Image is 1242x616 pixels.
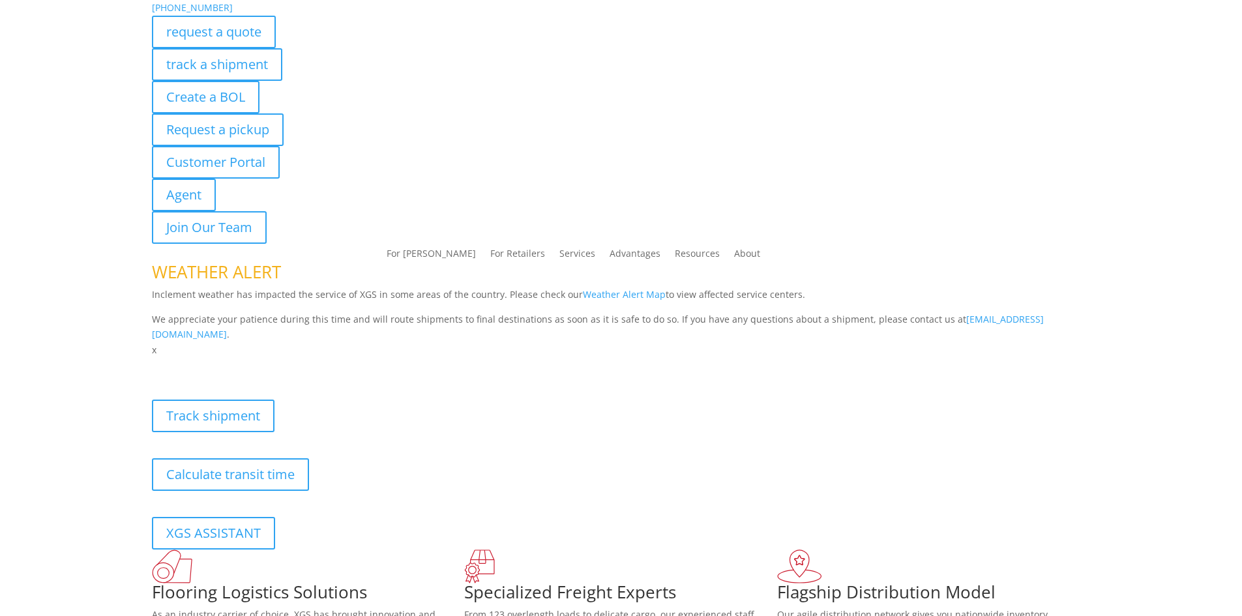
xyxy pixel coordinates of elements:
a: For [PERSON_NAME] [387,249,476,263]
a: Track shipment [152,400,274,432]
h1: Flooring Logistics Solutions [152,583,465,607]
a: track a shipment [152,48,282,81]
img: xgs-icon-flagship-distribution-model-red [777,550,822,583]
a: XGS ASSISTANT [152,517,275,550]
a: Resources [675,249,720,263]
a: For Retailers [490,249,545,263]
a: Services [559,249,595,263]
p: We appreciate your patience during this time and will route shipments to final destinations as so... [152,312,1091,343]
a: Agent [152,179,216,211]
h1: Flagship Distribution Model [777,583,1090,607]
p: Inclement weather has impacted the service of XGS in some areas of the country. Please check our ... [152,287,1091,312]
img: xgs-icon-total-supply-chain-intelligence-red [152,550,192,583]
a: Weather Alert Map [583,288,666,301]
a: Customer Portal [152,146,280,179]
a: Create a BOL [152,81,259,113]
a: Join Our Team [152,211,267,244]
p: x [152,342,1091,358]
a: About [734,249,760,263]
a: Calculate transit time [152,458,309,491]
a: Request a pickup [152,113,284,146]
a: Advantages [610,249,660,263]
a: [PHONE_NUMBER] [152,1,233,14]
b: Visibility, transparency, and control for your entire supply chain. [152,360,443,372]
h1: Specialized Freight Experts [464,583,777,607]
span: WEATHER ALERT [152,260,281,284]
a: request a quote [152,16,276,48]
img: xgs-icon-focused-on-flooring-red [464,550,495,583]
